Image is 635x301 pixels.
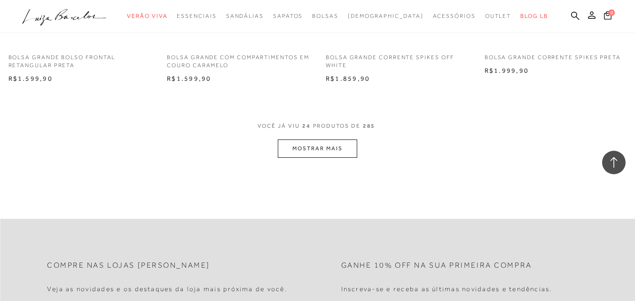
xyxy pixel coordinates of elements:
span: 0 [608,9,615,16]
a: categoryNavScreenReaderText [485,8,511,25]
a: noSubCategoriesText [348,8,423,25]
a: Bolsa grande corrente spikes off white [319,48,475,69]
a: Bolsa grande corrente spikes preta [478,48,634,62]
button: 0 [601,10,614,23]
span: VOCê JÁ VIU [258,122,300,130]
a: BOLSA GRANDE BOLSO FRONTAL RETANGULAR PRETA [1,48,158,69]
span: Verão Viva [127,13,167,19]
span: R$1.599,90 [167,75,211,82]
a: categoryNavScreenReaderText [226,8,264,25]
span: Acessórios [433,13,476,19]
h4: Inscreva-se e receba as últimas novidades e tendências. [341,285,552,293]
h4: Veja as novidades e os destaques da loja mais próxima de você. [47,285,287,293]
a: BLOG LB [520,8,548,25]
a: categoryNavScreenReaderText [312,8,338,25]
span: Bolsas [312,13,338,19]
span: Sapatos [273,13,303,19]
span: 24 [302,122,311,139]
span: Sandálias [226,13,264,19]
span: PRODUTOS DE [313,122,361,130]
a: categoryNavScreenReaderText [127,8,167,25]
span: [DEMOGRAPHIC_DATA] [348,13,423,19]
button: MOSTRAR MAIS [278,139,357,158]
a: BOLSA GRANDE COM COMPARTIMENTOS EM COURO CARAMELO [160,48,316,69]
span: BLOG LB [520,13,548,19]
span: Essenciais [177,13,216,19]
span: R$1.599,90 [8,75,53,82]
h2: Ganhe 10% off na sua primeira compra [341,261,532,270]
a: categoryNavScreenReaderText [177,8,216,25]
h2: Compre nas lojas [PERSON_NAME] [47,261,210,270]
a: categoryNavScreenReaderText [273,8,303,25]
span: R$1.999,90 [485,67,529,74]
a: categoryNavScreenReaderText [433,8,476,25]
span: 285 [363,122,376,139]
span: Outlet [485,13,511,19]
span: R$1.859,90 [326,75,370,82]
